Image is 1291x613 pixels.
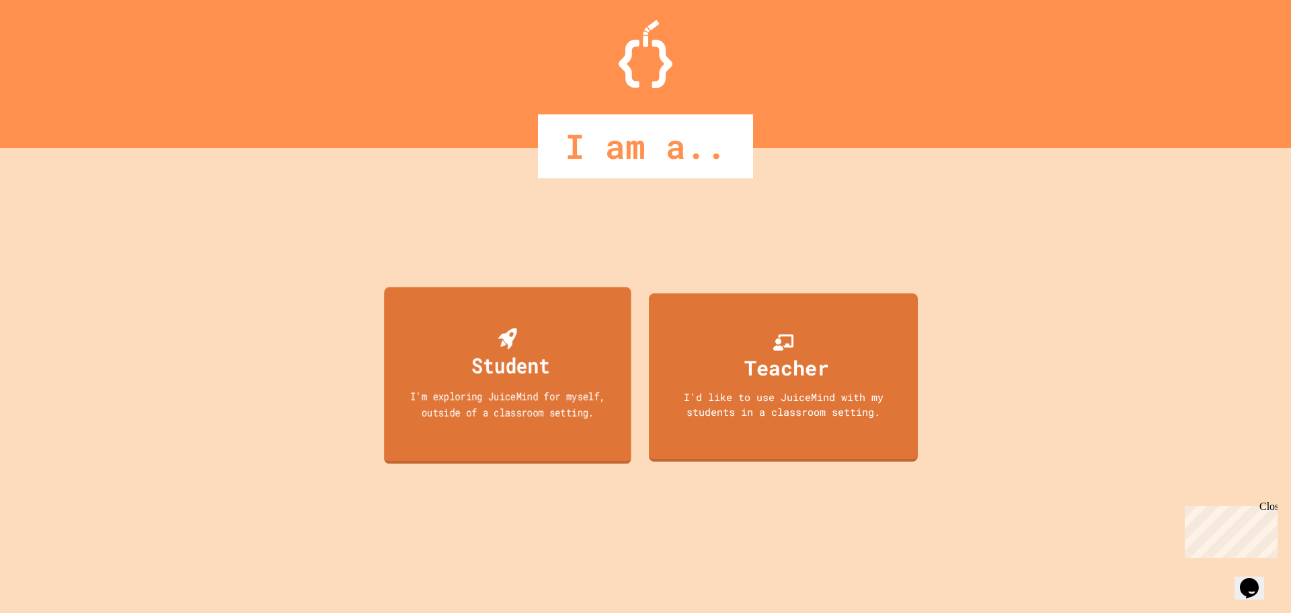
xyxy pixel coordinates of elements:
iframe: chat widget [1179,501,1278,558]
div: Teacher [744,353,829,383]
div: Chat with us now!Close [5,5,93,85]
img: Logo.svg [619,20,672,88]
div: I am a.. [538,114,753,178]
div: Student [472,349,550,381]
div: I'd like to use JuiceMind with my students in a classroom setting. [662,390,904,420]
iframe: chat widget [1235,559,1278,600]
div: I'm exploring JuiceMind for myself, outside of a classroom setting. [397,388,619,420]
